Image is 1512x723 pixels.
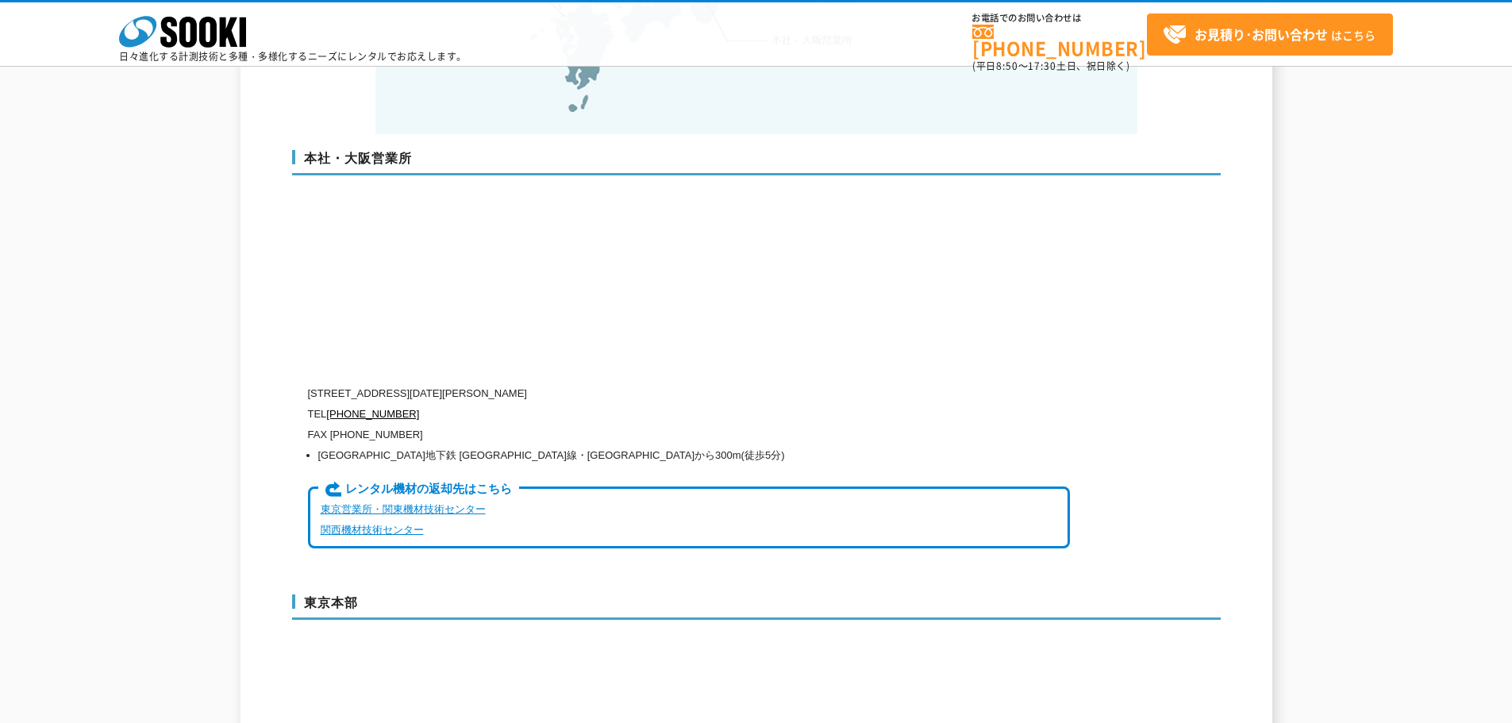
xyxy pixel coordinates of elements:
[996,59,1018,73] span: 8:50
[1195,25,1328,44] strong: お見積り･お問い合わせ
[1147,13,1393,56] a: お見積り･お問い合わせはこちら
[321,524,424,536] a: 関西機材技術センター
[972,13,1147,23] span: お電話でのお問い合わせは
[119,52,467,61] p: 日々進化する計測技術と多種・多様化するニーズにレンタルでお応えします。
[318,481,519,498] span: レンタル機材の返却先はこちら
[321,503,486,515] a: 東京営業所・関東機材技術センター
[292,594,1221,620] h3: 東京本部
[972,25,1147,57] a: [PHONE_NUMBER]
[308,404,1070,425] p: TEL
[972,59,1129,73] span: (平日 ～ 土日、祝日除く)
[1028,59,1056,73] span: 17:30
[308,383,1070,404] p: [STREET_ADDRESS][DATE][PERSON_NAME]
[1163,23,1375,47] span: はこちら
[292,150,1221,175] h3: 本社・大阪営業所
[326,408,419,420] a: [PHONE_NUMBER]
[308,425,1070,445] p: FAX [PHONE_NUMBER]
[318,445,1070,466] li: [GEOGRAPHIC_DATA]地下鉄 [GEOGRAPHIC_DATA]線・[GEOGRAPHIC_DATA]から300m(徒歩5分)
